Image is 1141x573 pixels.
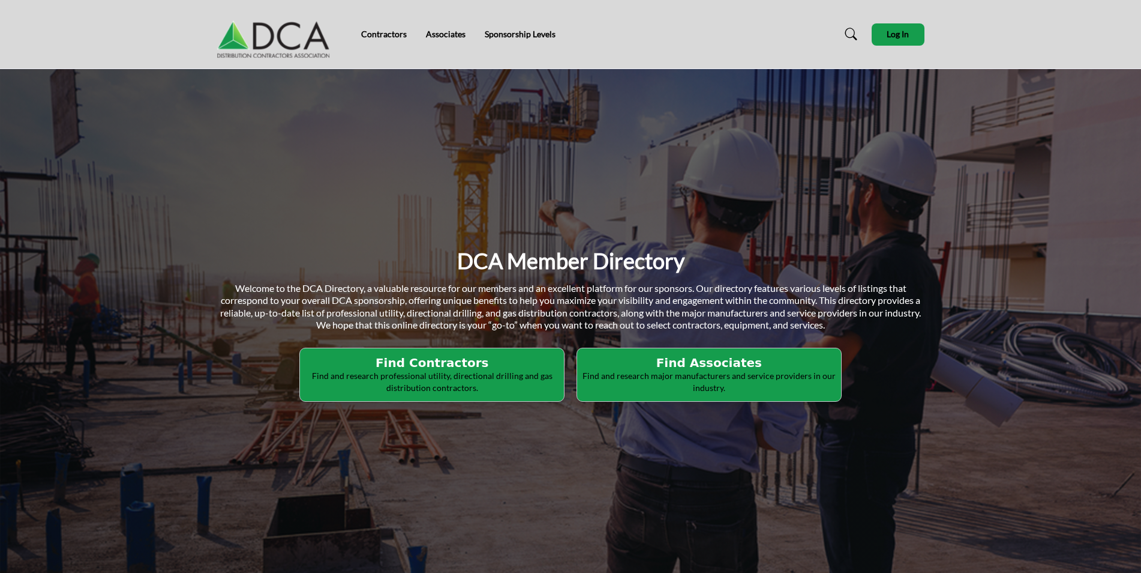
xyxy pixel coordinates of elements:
[220,282,921,331] span: Welcome to the DCA Directory, a valuable resource for our members and an excellent platform for o...
[485,29,556,39] a: Sponsorship Levels
[299,348,565,402] button: Find Contractors Find and research professional utility, directional drilling and gas distributio...
[361,29,407,39] a: Contractors
[887,29,909,39] span: Log In
[426,29,466,39] a: Associates
[833,25,865,44] a: Search
[217,10,336,58] img: Site Logo
[872,23,924,46] button: Log In
[457,247,684,275] h1: DCA Member Directory
[581,370,837,393] p: Find and research major manufacturers and service providers in our industry.
[304,370,560,393] p: Find and research professional utility, directional drilling and gas distribution contractors.
[304,356,560,370] h2: Find Contractors
[581,356,837,370] h2: Find Associates
[576,348,842,402] button: Find Associates Find and research major manufacturers and service providers in our industry.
